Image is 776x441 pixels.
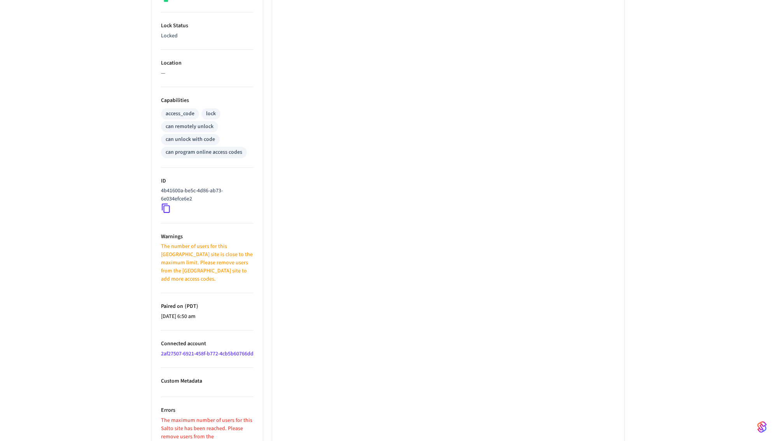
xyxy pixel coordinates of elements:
[161,242,253,283] p: The number of users for this [GEOGRAPHIC_DATA] site is close to the maximum limit. Please remove ...
[161,177,253,185] p: ID
[166,135,215,144] div: can unlock with code
[161,97,253,105] p: Capabilities
[161,406,253,415] p: Errors
[161,340,253,348] p: Connected account
[161,32,253,40] p: Locked
[161,350,253,358] a: 2af27507-6921-458f-b772-4cb5b60766dd
[161,302,253,311] p: Paired on
[166,110,194,118] div: access_code
[161,69,253,77] p: —
[161,59,253,67] p: Location
[166,123,213,131] div: can remotely unlock
[183,302,198,310] span: ( PDT )
[161,313,253,321] p: [DATE] 6:50 am
[757,421,767,433] img: SeamLogoGradient.69752ec5.svg
[206,110,216,118] div: lock
[161,187,250,203] p: 4b41600a-be5c-4d86-ab73-6e034efce6e2
[161,22,253,30] p: Lock Status
[161,233,253,241] p: Warnings
[166,148,242,156] div: can program online access codes
[161,377,253,385] p: Custom Metadata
